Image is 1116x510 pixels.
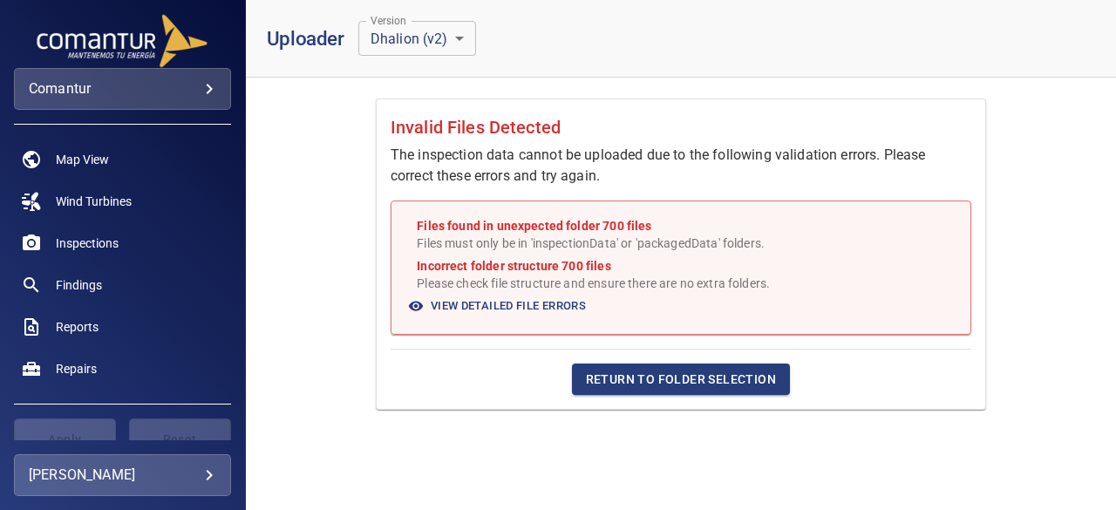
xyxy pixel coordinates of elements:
div: Dhalion (v2) [358,21,476,56]
div: [PERSON_NAME] [29,461,216,489]
span: Map View [56,151,109,168]
p: Files must only be in 'inspectionData' or 'packagedData' folders. [417,235,955,252]
button: Return to Folder Selection [572,364,790,396]
a: windturbines noActive [14,180,231,222]
span: Reports [56,318,99,336]
p: Please check file structure and ensure there are no extra folders. [417,275,955,292]
button: View Detailed File Errors [405,293,590,320]
span: Findings [56,276,102,294]
a: repairs noActive [14,348,231,390]
span: Wind Turbines [56,193,132,210]
h1: Invalid Files Detected [391,113,971,141]
span: Return to Folder Selection [586,369,776,391]
div: comantur [29,75,216,103]
a: map noActive [14,139,231,180]
a: inspections noActive [14,222,231,264]
h1: Uploader [267,27,344,50]
img: comantur-logo [35,14,209,68]
p: Incorrect folder structure 700 files [417,257,955,275]
p: The inspection data cannot be uploaded due to the following validation errors. Please correct the... [391,145,971,187]
p: Files found in unexpected folder 700 files [417,217,955,235]
a: findings noActive [14,264,231,306]
a: reports noActive [14,306,231,348]
span: Repairs [56,360,97,377]
span: Inspections [56,235,119,252]
div: comantur [14,68,231,110]
span: View Detailed File Errors [410,296,586,316]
